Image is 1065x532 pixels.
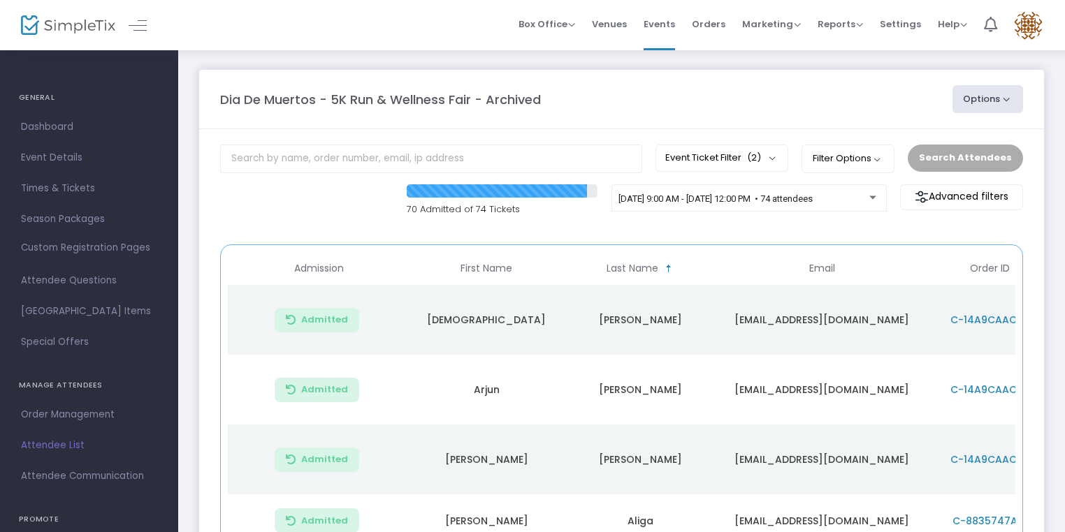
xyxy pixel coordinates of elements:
[607,263,658,274] span: Last Name
[275,448,359,472] button: Admitted
[950,452,1029,466] span: C-14A9CAAC-D
[663,263,674,274] span: Sortable
[275,378,359,402] button: Admitted
[410,355,563,424] td: Arjun
[21,272,157,290] span: Attendee Questions
[915,190,929,204] img: filter
[818,17,863,31] span: Reports
[655,145,788,171] button: Event Ticket Filter(2)
[717,424,927,494] td: [EMAIL_ADDRESS][DOMAIN_NAME]
[519,17,575,31] span: Box Office
[21,179,157,198] span: Times & Tickets
[747,152,761,163] span: (2)
[407,202,597,216] p: 70 Admitted of 74 Tickets
[950,313,1029,327] span: C-14A9CAAC-D
[950,383,1029,397] span: C-14A9CAAC-D
[301,454,348,465] span: Admitted
[692,6,725,42] span: Orders
[21,118,157,136] span: Dashboard
[410,424,563,494] td: [PERSON_NAME]
[802,145,894,172] button: Filter Options
[301,384,348,395] span: Admitted
[952,85,1024,113] button: Options
[410,285,563,355] td: [DEMOGRAPHIC_DATA]
[742,17,801,31] span: Marketing
[301,314,348,325] span: Admitted
[21,406,157,424] span: Order Management
[21,210,157,228] span: Season Packages
[294,263,344,274] span: Admission
[563,285,717,355] td: [PERSON_NAME]
[900,184,1023,210] m-button: Advanced filters
[21,467,157,485] span: Attendee Communication
[952,514,1027,528] span: C-8835747A-1
[970,263,1010,274] span: Order ID
[21,302,157,320] span: [GEOGRAPHIC_DATA] Items
[220,90,541,109] m-panel-title: Dia De Muertos - 5K Run & Wellness Fair - Archived
[21,241,150,255] span: Custom Registration Pages
[938,17,967,31] span: Help
[21,333,157,351] span: Special Offers
[563,355,717,424] td: [PERSON_NAME]
[275,308,359,332] button: Admitted
[717,285,927,355] td: [EMAIL_ADDRESS][DOMAIN_NAME]
[21,436,157,455] span: Attendee List
[563,424,717,494] td: [PERSON_NAME]
[644,6,675,42] span: Events
[220,145,642,173] input: Search by name, order number, email, ip address
[21,149,157,167] span: Event Details
[19,84,159,112] h4: GENERAL
[880,6,921,42] span: Settings
[461,263,512,274] span: First Name
[301,515,348,526] span: Admitted
[592,6,627,42] span: Venues
[618,193,813,204] span: [DATE] 9:00 AM - [DATE] 12:00 PM • 74 attendees
[19,371,159,399] h4: MANAGE ATTENDEES
[717,355,927,424] td: [EMAIL_ADDRESS][DOMAIN_NAME]
[809,263,835,274] span: Email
